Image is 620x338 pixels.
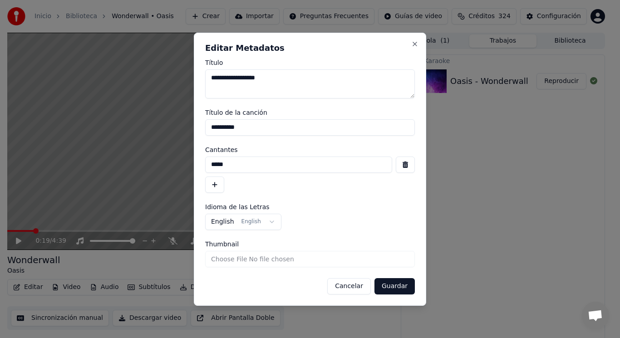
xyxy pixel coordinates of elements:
span: Thumbnail [205,241,239,247]
button: Cancelar [327,278,371,294]
span: Idioma de las Letras [205,204,270,210]
button: Guardar [374,278,415,294]
label: Cantantes [205,147,415,153]
label: Título de la canción [205,109,415,116]
label: Título [205,59,415,66]
h2: Editar Metadatos [205,44,415,52]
